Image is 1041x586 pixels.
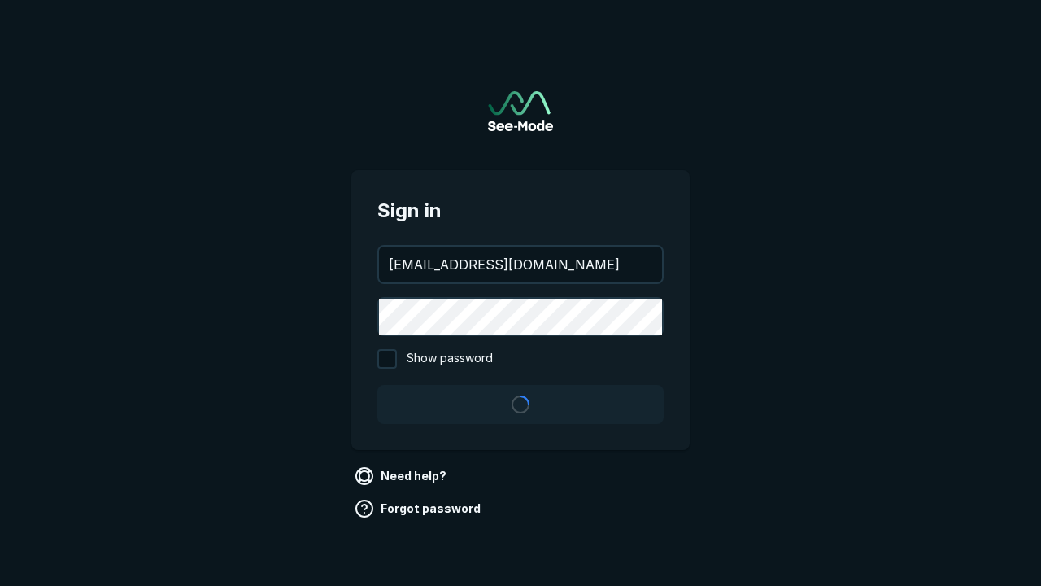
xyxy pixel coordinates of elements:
a: Forgot password [351,496,487,522]
a: Go to sign in [488,91,553,131]
span: Show password [407,349,493,369]
span: Sign in [377,196,664,225]
input: your@email.com [379,247,662,282]
a: Need help? [351,463,453,489]
img: See-Mode Logo [488,91,553,131]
